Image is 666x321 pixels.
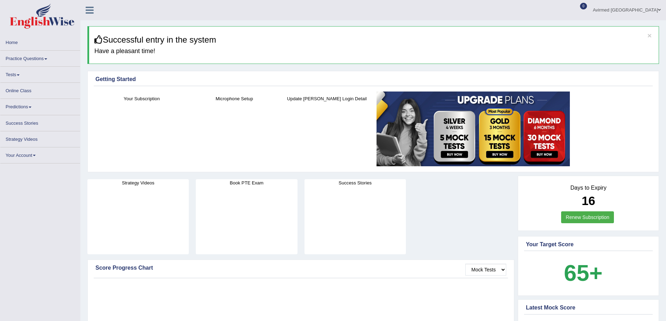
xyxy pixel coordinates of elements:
[526,240,651,249] div: Your Target Score
[192,95,277,102] h4: Microphone Setup
[564,260,602,286] b: 65+
[94,48,653,55] h4: Have a pleasant time!
[0,147,80,161] a: Your Account
[0,131,80,145] a: Strategy Videos
[0,83,80,96] a: Online Class
[94,35,653,44] h3: Successful entry in the system
[580,3,587,9] span: 0
[561,211,614,223] a: Renew Subscription
[87,179,189,187] h4: Strategy Videos
[0,35,80,48] a: Home
[582,194,595,207] b: 16
[95,75,651,83] div: Getting Started
[305,179,406,187] h4: Success Stories
[526,185,651,191] h4: Days to Expiry
[196,179,297,187] h4: Book PTE Exam
[95,264,506,272] div: Score Progress Chart
[0,99,80,112] a: Predictions
[0,51,80,64] a: Practice Questions
[99,95,185,102] h4: Your Subscription
[647,32,652,39] button: ×
[526,304,651,312] div: Latest Mock Score
[0,115,80,129] a: Success Stories
[284,95,370,102] h4: Update [PERSON_NAME] Login Detail
[0,67,80,80] a: Tests
[377,92,570,166] img: small5.jpg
